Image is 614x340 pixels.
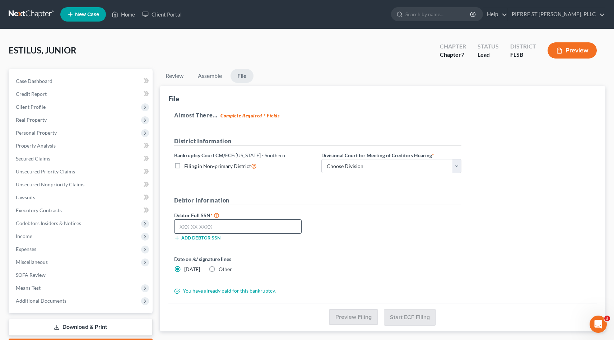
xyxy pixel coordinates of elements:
a: File [231,69,253,83]
span: Personal Property [16,130,57,136]
a: Client Portal [139,8,185,21]
input: Search by name... [405,8,471,21]
span: 2 [604,316,610,321]
span: Client Profile [16,104,46,110]
span: Case Dashboard [16,78,52,84]
a: Review [160,69,189,83]
span: Property Analysis [16,143,56,149]
span: Filing in Non-primary District [184,163,251,169]
h5: District Information [174,137,461,146]
a: PIERRE ST [PERSON_NAME], PLLC [508,8,605,21]
span: New Case [75,12,99,17]
span: Secured Claims [16,155,50,162]
div: Lead [478,51,499,59]
span: [US_STATE] - Southern [236,152,285,158]
span: Real Property [16,117,47,123]
a: Lawsuits [10,191,153,204]
label: Bankruptcy Court CM/ECF: [174,152,285,159]
span: Executory Contracts [16,207,62,213]
div: Chapter [440,42,466,51]
strong: Complete Required * Fields [220,113,280,118]
span: Means Test [16,285,41,291]
iframe: Intercom live chat [590,316,607,333]
div: You have already paid for this bankruptcy. [171,287,465,294]
a: Unsecured Priority Claims [10,165,153,178]
a: Credit Report [10,88,153,101]
button: Start ECF Filing [384,309,436,326]
label: Date on /s/ signature lines [174,255,314,263]
span: Lawsuits [16,194,35,200]
a: Home [108,8,139,21]
span: Miscellaneous [16,259,48,265]
span: Expenses [16,246,36,252]
input: XXX-XX-XXXX [174,219,302,234]
h5: Debtor Information [174,196,461,205]
span: [DATE] [184,266,200,272]
div: Status [478,42,499,51]
span: 7 [461,51,464,58]
span: SOFA Review [16,272,46,278]
a: SOFA Review [10,269,153,281]
span: ESTILUS, JUNIOR [9,45,76,55]
div: District [510,42,536,51]
span: Unsecured Nonpriority Claims [16,181,84,187]
a: Executory Contracts [10,204,153,217]
a: Secured Claims [10,152,153,165]
span: Additional Documents [16,298,66,304]
div: Chapter [440,51,466,59]
a: Help [483,8,507,21]
a: Unsecured Nonpriority Claims [10,178,153,191]
button: Preview Filing [329,309,378,325]
a: Download & Print [9,319,153,336]
span: Other [219,266,232,272]
div: FLSB [510,51,536,59]
span: Income [16,233,32,239]
span: Credit Report [16,91,47,97]
span: Codebtors Insiders & Notices [16,220,81,226]
h5: Almost There... [174,111,591,120]
span: Unsecured Priority Claims [16,168,75,174]
button: Add debtor SSN [174,235,220,241]
button: Preview [548,42,597,59]
div: File [168,94,179,103]
a: Assemble [192,69,228,83]
a: Property Analysis [10,139,153,152]
label: Debtor Full SSN [171,211,318,219]
a: Case Dashboard [10,75,153,88]
label: Divisional Court for Meeting of Creditors Hearing [321,152,434,159]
